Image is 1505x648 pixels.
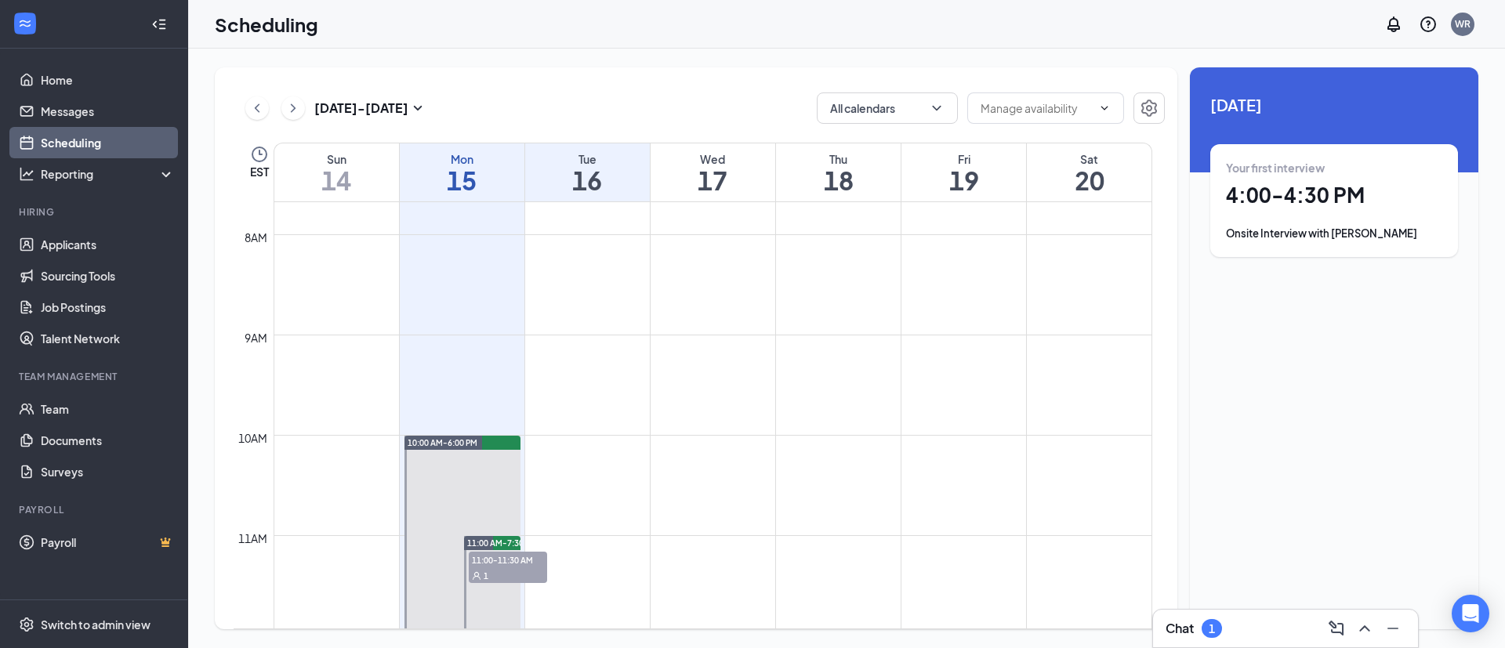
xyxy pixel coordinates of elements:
[235,429,270,447] div: 10am
[1098,102,1111,114] svg: ChevronDown
[651,151,775,167] div: Wed
[19,205,172,219] div: Hiring
[901,167,1026,194] h1: 19
[1209,622,1215,635] div: 1
[1327,619,1346,638] svg: ComposeMessage
[274,151,399,167] div: Sun
[525,143,650,201] a: September 16, 2025
[41,229,175,260] a: Applicants
[281,96,305,120] button: ChevronRight
[1210,92,1458,117] span: [DATE]
[41,166,176,182] div: Reporting
[472,571,481,581] svg: User
[41,425,175,456] a: Documents
[408,437,477,448] span: 10:00 AM-6:00 PM
[249,99,265,118] svg: ChevronLeft
[314,100,408,117] h3: [DATE] - [DATE]
[245,96,269,120] button: ChevronLeft
[241,229,270,246] div: 8am
[1226,226,1442,241] div: Onsite Interview with [PERSON_NAME]
[467,538,537,548] span: 11:00 AM-7:30 PM
[41,393,175,425] a: Team
[19,617,34,632] svg: Settings
[400,167,524,194] h1: 15
[19,370,172,383] div: Team Management
[776,151,901,167] div: Thu
[981,100,1092,117] input: Manage availability
[285,99,301,118] svg: ChevronRight
[41,323,175,354] a: Talent Network
[1419,15,1438,34] svg: QuestionInfo
[1352,616,1377,641] button: ChevronUp
[1027,143,1151,201] a: September 20, 2025
[274,143,399,201] a: September 14, 2025
[41,96,175,127] a: Messages
[776,167,901,194] h1: 18
[776,143,901,201] a: September 18, 2025
[469,552,547,567] span: 11:00-11:30 AM
[525,167,650,194] h1: 16
[19,503,172,516] div: Payroll
[1355,619,1374,638] svg: ChevronUp
[1384,619,1402,638] svg: Minimize
[235,530,270,547] div: 11am
[41,527,175,558] a: PayrollCrown
[241,329,270,346] div: 9am
[41,64,175,96] a: Home
[1133,92,1165,124] button: Settings
[41,617,150,632] div: Switch to admin view
[1384,15,1403,34] svg: Notifications
[817,92,958,124] button: All calendarsChevronDown
[250,145,269,164] svg: Clock
[1324,616,1349,641] button: ComposeMessage
[41,456,175,487] a: Surveys
[41,291,175,323] a: Job Postings
[1380,616,1405,641] button: Minimize
[1455,17,1471,31] div: WR
[1226,182,1442,208] h1: 4:00 - 4:30 PM
[1166,620,1194,637] h3: Chat
[525,151,650,167] div: Tue
[215,11,318,38] h1: Scheduling
[17,16,33,31] svg: WorkstreamLogo
[901,143,1026,201] a: September 19, 2025
[408,99,427,118] svg: SmallChevronDown
[1226,160,1442,176] div: Your first interview
[484,570,488,581] span: 1
[151,16,167,32] svg: Collapse
[1027,167,1151,194] h1: 20
[901,151,1026,167] div: Fri
[400,151,524,167] div: Mon
[400,143,524,201] a: September 15, 2025
[41,127,175,158] a: Scheduling
[41,260,175,291] a: Sourcing Tools
[929,100,945,116] svg: ChevronDown
[1140,99,1159,118] svg: Settings
[651,143,775,201] a: September 17, 2025
[651,167,775,194] h1: 17
[250,164,269,179] span: EST
[1027,151,1151,167] div: Sat
[1452,595,1489,632] div: Open Intercom Messenger
[274,167,399,194] h1: 14
[19,166,34,182] svg: Analysis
